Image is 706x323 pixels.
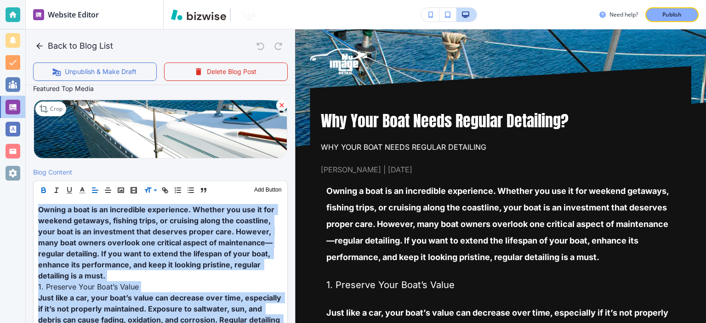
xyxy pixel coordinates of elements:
button: Publish [645,7,699,22]
img: Bizwise Logo [171,9,226,20]
h2: Website Editor [48,9,99,20]
img: Your Logo [234,9,259,20]
div: Crop [35,102,66,116]
button: Add Button [252,185,284,196]
label: Featured Top Media [33,84,94,93]
h1: Why Your Boat Needs Regular Detailing? [321,110,680,131]
button: Back to Blog List [33,37,117,55]
span: 1. Preserve Your Boat’s Value [38,282,139,291]
h3: Need help? [609,11,638,19]
span: Owning a boat is an incredible experience. Whether you use it for weekend getaways, fishing trips... [326,186,669,262]
span: [PERSON_NAME] | [DATE] [321,164,680,176]
p: Publish [662,11,682,19]
p: Crop [50,105,63,113]
span: 1. Preserve Your Boat’s Value [326,279,455,290]
img: editor icon [33,9,44,20]
span: Owning a boat is an incredible experience. Whether you use it for weekend getaways, fishing trips... [38,205,276,280]
button: Delete Blog Post [164,62,288,81]
h2: Blog Content [33,167,72,177]
div: Featured Top MediaCrop [33,84,288,158]
img: 975f96cfaed026a1b99df0334972172a.webp [34,100,287,159]
button: Unpublish & Make Draft [33,62,157,81]
p: Why Your Boat Needs Regular Detailing [321,142,680,153]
